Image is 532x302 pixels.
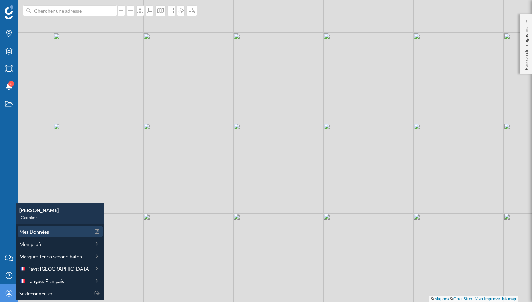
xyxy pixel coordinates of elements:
img: Logo Geoblink [5,5,13,19]
span: Mes Données [19,228,49,235]
span: Mon profil [19,240,43,248]
a: OpenStreetMap [453,296,483,301]
span: 8 [10,80,12,87]
span: Assistance [14,5,48,11]
div: © © [429,296,518,302]
span: Marque: Teneo second batch [19,253,82,260]
span: Se déconnecter [19,290,53,297]
div: Geoblink [19,214,101,221]
div: [PERSON_NAME] [19,207,101,214]
a: Improve this map [484,296,516,301]
span: Pays: [GEOGRAPHIC_DATA] [27,265,90,272]
a: Mapbox [434,296,450,301]
p: Réseau de magasins [523,25,530,70]
span: Langue: Français [27,277,64,285]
